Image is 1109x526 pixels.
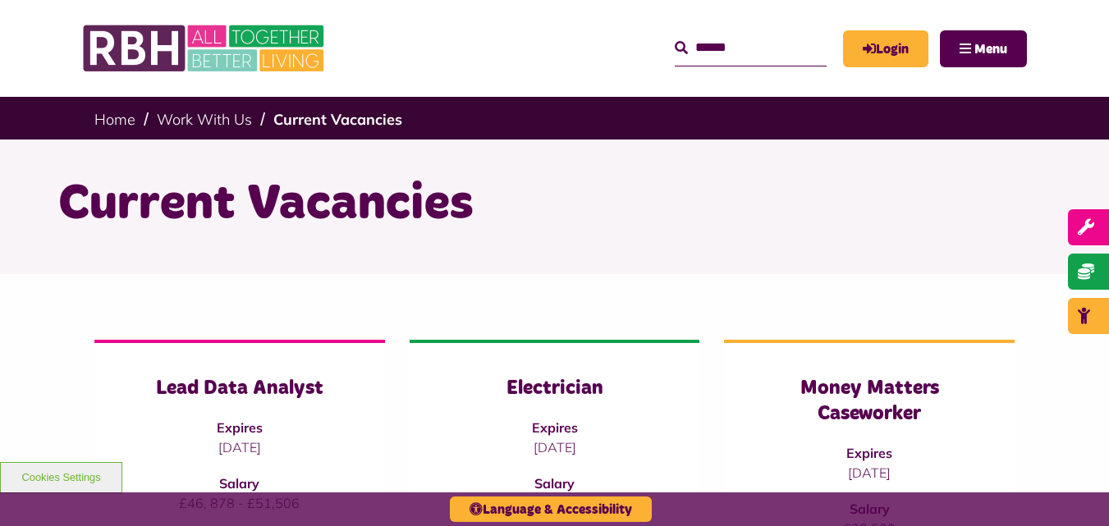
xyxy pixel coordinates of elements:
strong: Expires [846,445,892,461]
img: RBH [82,16,328,80]
h3: Electrician [442,376,667,401]
strong: Salary [534,475,575,492]
h3: Money Matters Caseworker [757,376,982,427]
p: [DATE] [127,437,352,457]
h1: Current Vacancies [58,172,1052,236]
button: Language & Accessibility [450,496,652,522]
a: Home [94,110,135,129]
strong: Expires [217,419,263,436]
a: Work With Us [157,110,252,129]
a: Current Vacancies [273,110,402,129]
button: Navigation [940,30,1027,67]
a: MyRBH [843,30,928,67]
p: [DATE] [442,437,667,457]
iframe: Netcall Web Assistant for live chat [1035,452,1109,526]
span: Menu [974,43,1007,56]
p: [DATE] [757,463,982,483]
h3: Lead Data Analyst [127,376,352,401]
strong: Salary [219,475,259,492]
strong: Expires [532,419,578,436]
